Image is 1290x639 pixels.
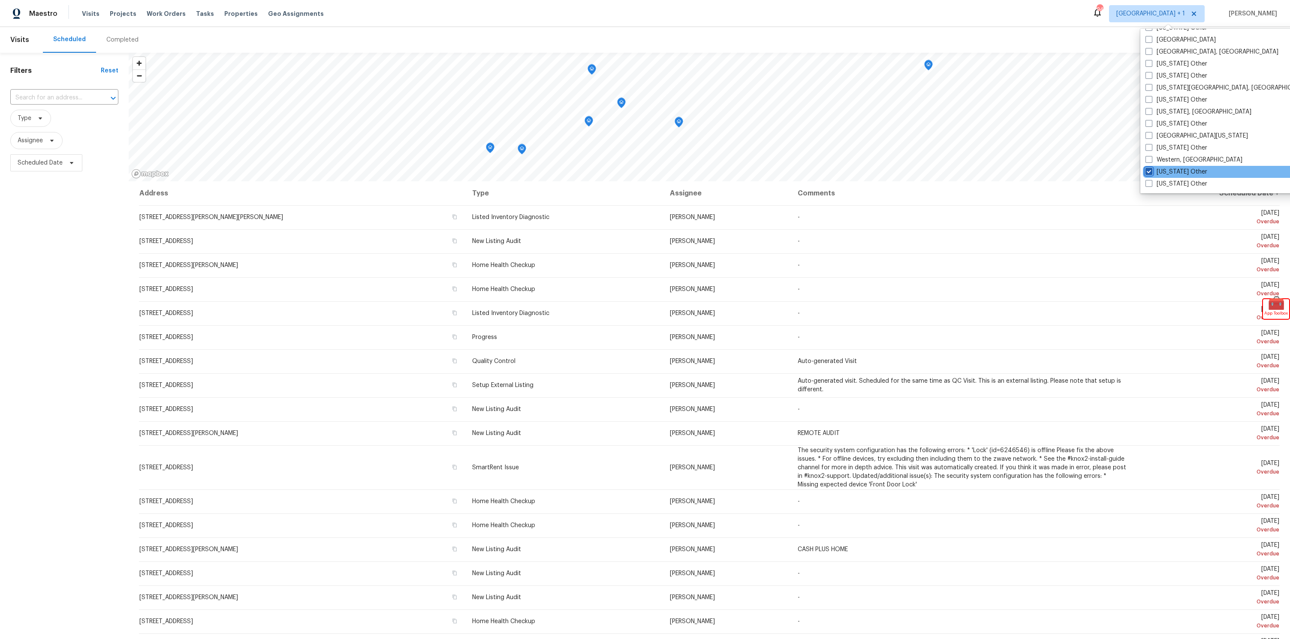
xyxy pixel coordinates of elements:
span: [PERSON_NAME] [670,262,715,268]
span: Home Health Checkup [472,618,535,624]
span: [STREET_ADDRESS] [139,522,193,528]
span: [DATE] [1140,590,1279,606]
input: Search for an address... [10,91,94,105]
span: [GEOGRAPHIC_DATA] + 1 [1116,9,1185,18]
span: [PERSON_NAME] [670,546,715,552]
button: Copy Address [451,261,458,269]
span: [DATE] [1140,460,1279,476]
button: Copy Address [451,617,458,625]
span: - [798,618,800,624]
span: Home Health Checkup [472,522,535,528]
span: - [798,498,800,504]
button: Copy Address [451,381,458,389]
label: [US_STATE] Other [1145,72,1207,80]
div: Overdue [1140,573,1279,582]
span: [PERSON_NAME] [670,382,715,388]
span: [PERSON_NAME] [670,618,715,624]
span: Auto-generated Visit [798,358,857,364]
span: [DATE] [1140,426,1279,442]
span: [DATE] [1140,542,1279,558]
span: [PERSON_NAME] [670,406,715,412]
span: CASH PLUS HOME [798,546,848,552]
button: Open [107,92,119,104]
span: [DATE] [1140,378,1279,394]
th: Comments [791,181,1133,205]
span: [DATE] [1140,258,1279,274]
span: [PERSON_NAME] [670,594,715,600]
h1: Filters [10,66,101,75]
label: [GEOGRAPHIC_DATA][US_STATE] [1145,132,1248,140]
span: [PERSON_NAME] [670,214,715,220]
a: Mapbox homepage [131,169,169,179]
div: 94 [1097,5,1103,14]
span: Visits [10,30,29,49]
label: [US_STATE] Other [1145,168,1207,176]
div: Map marker [675,117,683,130]
span: [STREET_ADDRESS] [139,358,193,364]
span: App Toolbox [1264,309,1288,318]
div: Overdue [1140,361,1279,370]
span: [PERSON_NAME] [670,358,715,364]
span: [PERSON_NAME] [670,430,715,436]
div: 🧰App Toolbox [1263,299,1289,319]
div: Overdue [1140,313,1279,322]
span: New Listing Audit [472,546,521,552]
button: Copy Address [451,593,458,601]
span: Type [18,114,31,123]
button: Copy Address [451,237,458,245]
button: Copy Address [451,569,458,577]
span: Scheduled Date [18,159,63,167]
span: New Listing Audit [472,430,521,436]
div: Overdue [1140,409,1279,418]
label: [GEOGRAPHIC_DATA] [1145,36,1216,44]
div: Overdue [1140,433,1279,442]
span: - [798,238,800,244]
span: [DATE] [1140,210,1279,226]
span: [DATE] [1140,306,1279,322]
span: New Listing Audit [472,570,521,576]
div: Map marker [518,144,526,157]
span: [PERSON_NAME] [670,310,715,316]
label: Western, [GEOGRAPHIC_DATA] [1145,156,1242,164]
span: [DATE] [1140,566,1279,582]
button: Copy Address [451,463,458,471]
span: Home Health Checkup [472,286,535,292]
div: Overdue [1140,468,1279,476]
div: Overdue [1140,621,1279,630]
button: Copy Address [451,497,458,505]
th: Scheduled Date ↑ [1133,181,1280,205]
span: [DATE] [1140,402,1279,418]
span: [DATE] [1140,494,1279,510]
div: Map marker [588,64,596,78]
span: - [798,570,800,576]
span: - [798,286,800,292]
span: Properties [224,9,258,18]
span: REMOTE AUDIT [798,430,840,436]
label: [US_STATE] Other [1145,96,1207,104]
span: Geo Assignments [268,9,324,18]
span: - [798,310,800,316]
span: - [798,334,800,340]
th: Type [465,181,663,205]
label: [US_STATE], [GEOGRAPHIC_DATA] [1145,108,1251,116]
span: - [798,522,800,528]
button: Zoom out [133,69,145,82]
div: Overdue [1140,337,1279,346]
label: [US_STATE] Other [1145,180,1207,188]
span: [STREET_ADDRESS] [139,570,193,576]
span: The security system configuration has the following errors: * 'Lock' (id=6246546) is offline Plea... [798,447,1126,488]
canvas: Map [129,53,1290,181]
span: New Listing Audit [472,594,521,600]
span: - [798,406,800,412]
span: [STREET_ADDRESS][PERSON_NAME] [139,430,238,436]
span: Quality Control [472,358,515,364]
span: [STREET_ADDRESS][PERSON_NAME][PERSON_NAME] [139,214,283,220]
div: Overdue [1140,597,1279,606]
span: Progress [472,334,497,340]
button: Copy Address [451,285,458,293]
span: Assignee [18,136,43,145]
span: - [798,262,800,268]
span: [DATE] [1140,614,1279,630]
span: [STREET_ADDRESS] [139,465,193,471]
span: [PERSON_NAME] [670,286,715,292]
